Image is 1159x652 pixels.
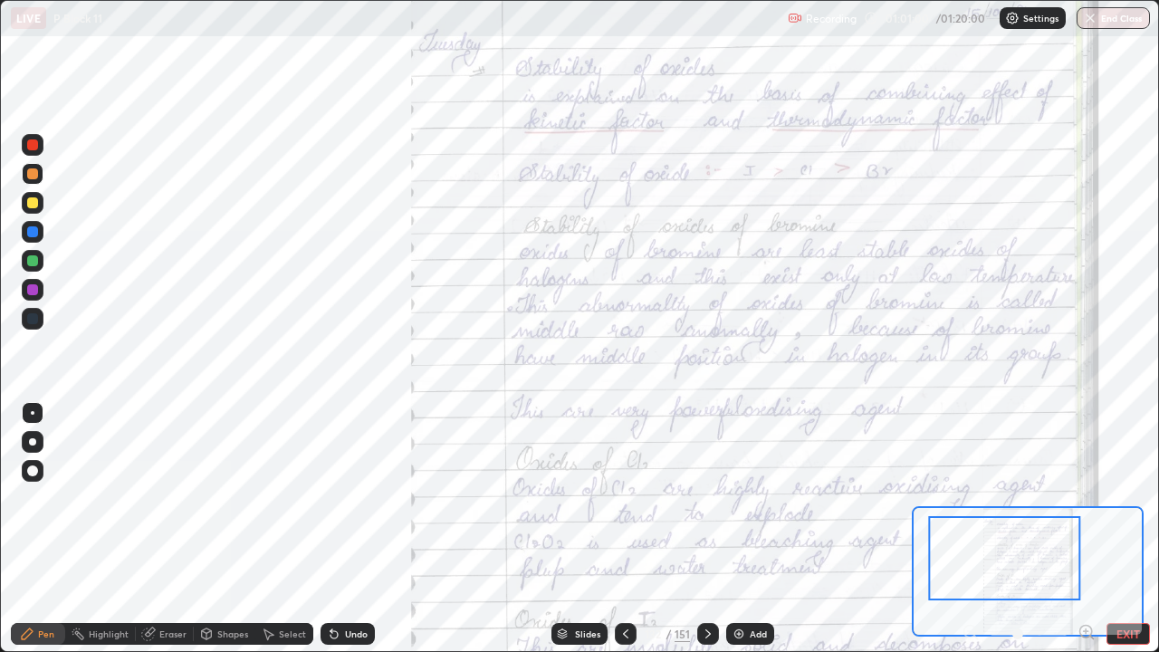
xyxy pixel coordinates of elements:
div: Slides [575,629,600,638]
img: add-slide-button [732,627,746,641]
img: end-class-cross [1083,11,1097,25]
button: End Class [1077,7,1150,29]
div: 132 [644,628,662,639]
div: Add [750,629,767,638]
div: Shapes [217,629,248,638]
img: recording.375f2c34.svg [788,11,802,25]
img: class-settings-icons [1005,11,1020,25]
div: Pen [38,629,54,638]
p: Settings [1023,14,1058,23]
div: Select [279,629,306,638]
div: Undo [345,629,368,638]
p: LIVE [16,11,41,25]
div: 151 [675,626,690,642]
p: Recording [806,12,857,25]
div: Eraser [159,629,187,638]
div: / [666,628,671,639]
p: P Block 11 [53,11,102,25]
div: Highlight [89,629,129,638]
button: EXIT [1106,623,1150,645]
